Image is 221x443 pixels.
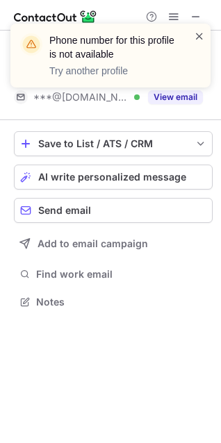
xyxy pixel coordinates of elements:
p: Try another profile [49,64,177,78]
button: Notes [14,292,213,312]
span: Send email [38,205,91,216]
span: Find work email [36,268,207,281]
img: ContactOut v5.3.10 [14,8,97,25]
span: Add to email campaign [38,238,148,249]
button: AI write personalized message [14,165,213,190]
button: Send email [14,198,213,223]
span: AI write personalized message [38,172,186,183]
header: Phone number for this profile is not available [49,33,177,61]
button: Find work email [14,265,213,284]
div: Save to List / ATS / CRM [38,138,188,149]
img: warning [20,33,42,56]
span: Notes [36,296,207,308]
button: Add to email campaign [14,231,213,256]
button: save-profile-one-click [14,131,213,156]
